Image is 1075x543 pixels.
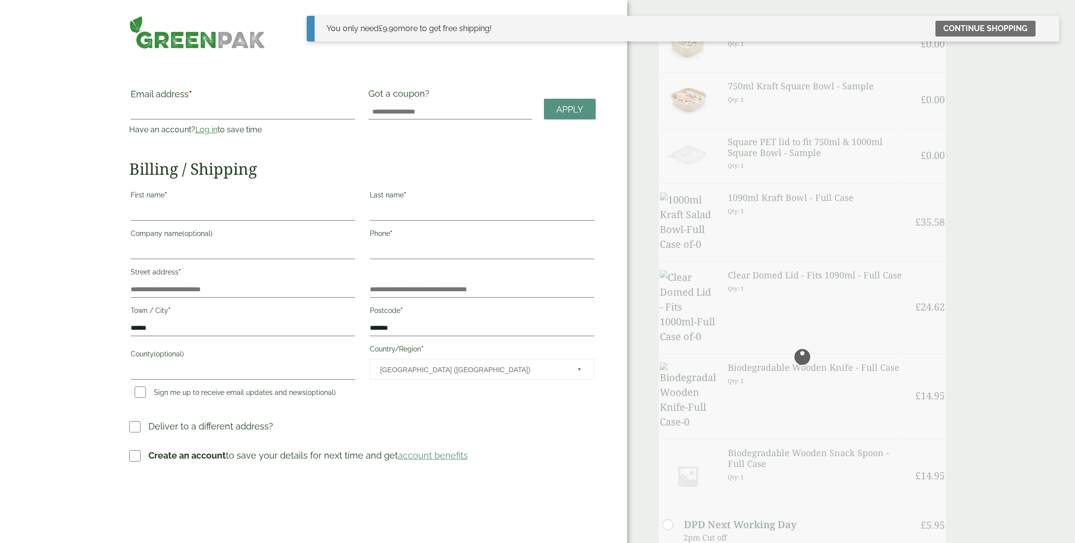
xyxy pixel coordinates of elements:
[148,449,468,462] p: to save your details for next time and get
[390,230,393,237] abbr: required
[380,359,564,380] span: United Kingdom (UK)
[370,304,594,320] label: Postcode
[421,345,424,353] abbr: required
[326,23,492,35] div: You only need more to get free shipping!
[131,265,355,282] label: Street address
[398,450,468,461] a: account benefits
[129,124,357,136] p: Have an account? to save time
[556,104,583,115] span: Apply
[179,268,181,276] abbr: required
[195,125,217,134] a: Log in
[154,350,184,358] span: (optional)
[131,227,355,243] label: Company name
[404,191,406,199] abbr: required
[168,307,171,314] abbr: required
[165,191,167,199] abbr: required
[129,159,596,178] h2: Billing / Shipping
[370,342,594,359] label: Country/Region
[544,99,596,120] a: Apply
[935,21,1036,37] a: Continue shopping
[370,359,594,380] span: Country/Region
[129,16,266,49] img: GreenPak Supplies
[131,347,355,364] label: County
[131,388,340,399] label: Sign me up to receive email updates and news
[400,307,403,314] abbr: required
[135,387,146,398] input: Sign me up to receive email updates and news(optional)
[131,304,355,320] label: Town / City
[131,90,355,104] label: Email address
[379,24,383,33] span: £
[306,388,336,396] span: (optional)
[379,24,398,33] span: 9.90
[368,88,433,104] label: Got a coupon?
[370,188,594,205] label: Last name
[189,89,192,99] abbr: required
[182,230,213,237] span: (optional)
[148,420,273,433] p: Deliver to a different address?
[131,188,355,205] label: First name
[370,227,594,243] label: Phone
[148,450,226,461] strong: Create an account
